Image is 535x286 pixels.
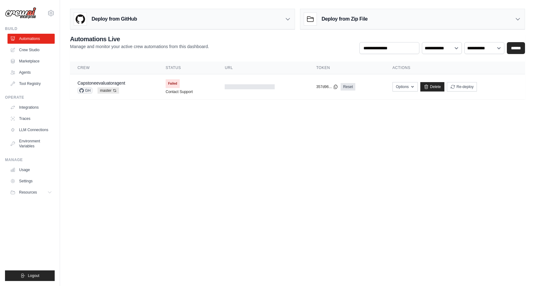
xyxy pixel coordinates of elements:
[7,56,55,66] a: Marketplace
[7,79,55,89] a: Tool Registry
[166,89,193,94] a: Contact Support
[74,13,87,25] img: GitHub Logo
[7,165,55,175] a: Usage
[309,62,385,74] th: Token
[70,62,158,74] th: Crew
[70,43,209,50] p: Manage and monitor your active crew automations from this dashboard.
[341,83,355,91] a: Reset
[5,26,55,31] div: Build
[166,79,180,88] span: Failed
[7,187,55,197] button: Resources
[70,35,209,43] h2: Automations Live
[7,125,55,135] a: LLM Connections
[316,84,338,89] button: 357d96...
[7,114,55,124] a: Traces
[77,87,92,94] span: GH
[392,82,418,91] button: Options
[92,15,137,23] h3: Deploy from GitHub
[5,157,55,162] div: Manage
[420,82,444,91] a: Delete
[19,190,37,195] span: Resources
[7,34,55,44] a: Automations
[7,102,55,112] a: Integrations
[5,95,55,100] div: Operate
[322,15,367,23] h3: Deploy from Zip File
[7,67,55,77] a: Agents
[7,176,55,186] a: Settings
[504,256,535,286] iframe: Chat Widget
[7,136,55,151] a: Environment Variables
[385,62,525,74] th: Actions
[217,62,308,74] th: URL
[447,82,477,91] button: Re-deploy
[97,87,119,94] span: master
[7,45,55,55] a: Crew Studio
[5,270,55,281] button: Logout
[158,62,217,74] th: Status
[5,7,36,19] img: Logo
[28,273,39,278] span: Logout
[77,81,125,86] a: Capstoneevaluatoragent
